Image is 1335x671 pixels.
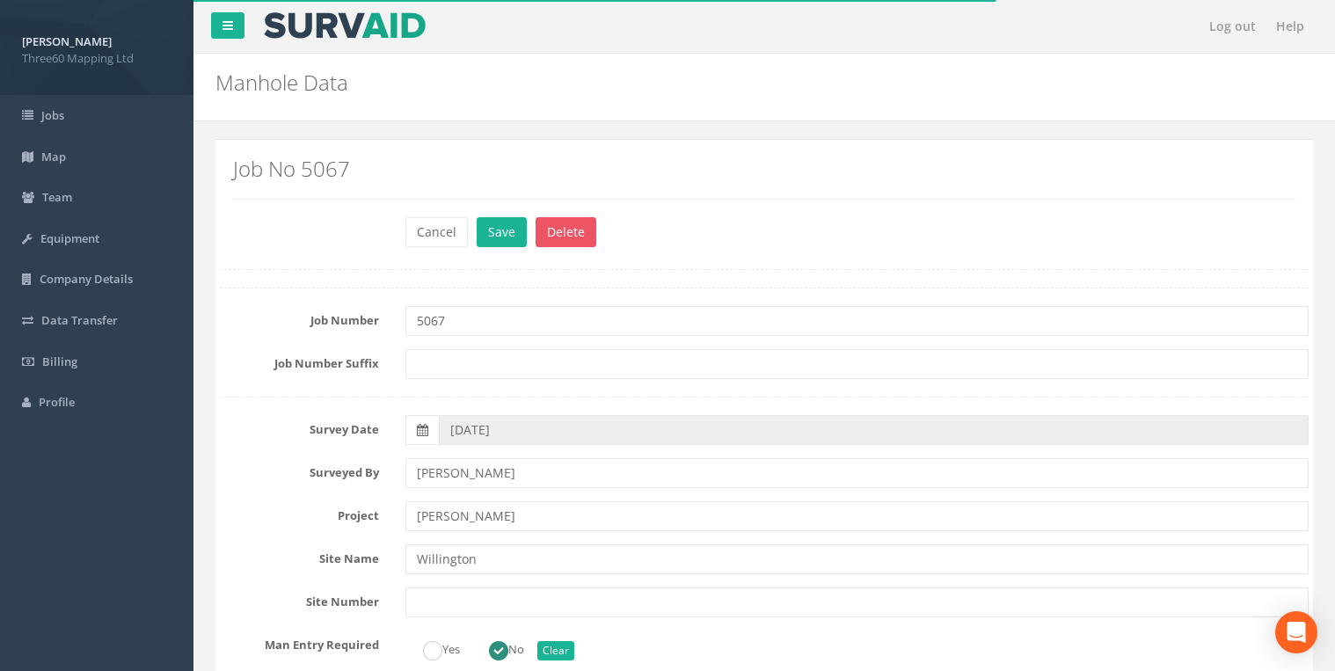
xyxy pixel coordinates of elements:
[207,349,392,372] label: Job Number Suffix
[41,149,66,164] span: Map
[477,217,527,247] button: Save
[537,641,574,660] button: Clear
[207,415,392,438] label: Survey Date
[207,306,392,329] label: Job Number
[471,635,524,660] label: No
[207,458,392,481] label: Surveyed By
[42,354,77,369] span: Billing
[40,230,99,246] span: Equipment
[215,71,1126,94] h2: Manhole Data
[22,29,171,66] a: [PERSON_NAME] Three60 Mapping Ltd
[207,587,392,610] label: Site Number
[1275,611,1317,653] div: Open Intercom Messenger
[207,631,392,653] label: Man Entry Required
[22,50,171,67] span: Three60 Mapping Ltd
[41,107,64,123] span: Jobs
[39,394,75,410] span: Profile
[405,635,460,660] label: Yes
[405,217,468,247] button: Cancel
[207,501,392,524] label: Project
[207,544,392,567] label: Site Name
[40,271,133,287] span: Company Details
[22,33,112,49] strong: [PERSON_NAME]
[41,312,118,328] span: Data Transfer
[42,189,72,205] span: Team
[536,217,596,247] button: Delete
[233,157,1295,180] h2: Job No 5067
